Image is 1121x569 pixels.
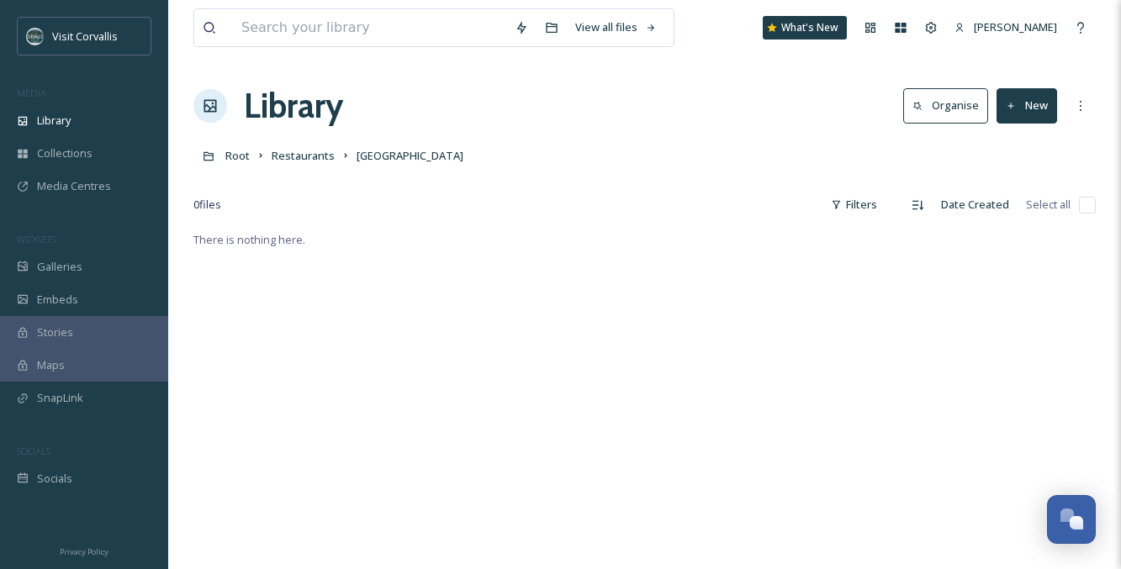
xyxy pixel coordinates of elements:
span: Media Centres [37,178,111,194]
a: Organise [903,88,997,123]
span: Restaurants [272,148,335,163]
span: Select all [1026,197,1071,213]
a: What's New [763,16,847,40]
span: There is nothing here. [193,232,305,247]
span: SOCIALS [17,445,50,457]
div: Filters [822,188,886,221]
span: Maps [37,357,65,373]
input: Search your library [233,9,506,46]
button: Organise [903,88,988,123]
a: [GEOGRAPHIC_DATA] [357,145,463,166]
span: Privacy Policy [60,546,108,557]
a: View all files [567,11,665,44]
span: Root [225,148,250,163]
a: Restaurants [272,145,335,166]
span: Socials [37,471,72,487]
span: WIDGETS [17,233,56,245]
span: Library [37,113,71,129]
button: Open Chat [1047,495,1096,544]
span: Visit Corvallis [52,29,118,44]
span: Galleries [37,259,82,275]
span: SnapLink [37,390,83,406]
img: visit-corvallis-badge-dark-blue-orange%281%29.png [27,28,44,45]
a: [PERSON_NAME] [946,11,1065,44]
a: Library [244,81,343,131]
span: 0 file s [193,197,221,213]
div: Date Created [933,188,1018,221]
button: New [997,88,1057,123]
span: Collections [37,145,93,161]
a: Root [225,145,250,166]
a: Privacy Policy [60,540,108,561]
span: MEDIA [17,87,46,99]
span: [PERSON_NAME] [974,19,1057,34]
span: Stories [37,324,73,340]
span: [GEOGRAPHIC_DATA] [357,148,463,163]
span: Embeds [37,292,78,308]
